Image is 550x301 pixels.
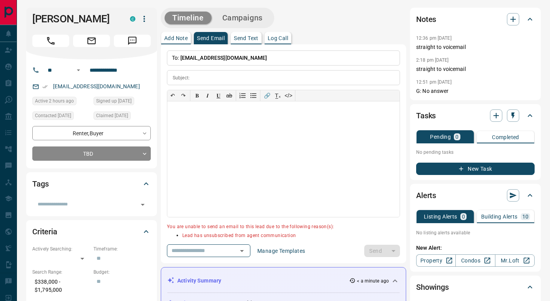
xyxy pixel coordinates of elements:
p: 12:51 pm [DATE] [416,79,452,85]
div: Activity Summary< a minute ago [167,274,400,288]
span: Message [114,35,151,47]
button: 𝑰 [202,90,213,101]
span: Call [32,35,69,47]
h2: Alerts [416,189,436,202]
div: condos.ca [130,16,135,22]
button: Campaigns [215,12,270,24]
span: [EMAIL_ADDRESS][DOMAIN_NAME] [180,55,267,61]
p: Subject: [173,74,190,81]
div: Wed May 20 2020 [93,97,151,108]
h1: [PERSON_NAME] [32,13,118,25]
h2: Criteria [32,225,57,238]
div: Alerts [416,186,535,205]
div: Tue Jun 24 2025 [93,111,151,122]
div: Mon May 02 2022 [32,111,90,122]
p: Send Email [197,35,225,41]
button: Numbered list [237,90,248,101]
p: straight to voicemail [416,65,535,73]
p: Send Text [234,35,258,41]
h2: Tags [32,178,48,190]
span: 𝐔 [217,92,220,99]
button: Open [74,66,83,75]
div: TBD [32,146,151,161]
div: Tags [32,175,151,193]
button: Open [237,246,247,256]
p: Timeframe: [93,246,151,252]
h2: Showings [416,281,449,293]
p: New Alert: [416,244,535,252]
p: Pending [430,134,451,140]
div: Showings [416,278,535,296]
p: Building Alerts [481,214,518,219]
p: Search Range: [32,269,90,276]
p: Budget: [93,269,151,276]
div: Tasks [416,106,535,125]
p: You are unable to send an email to this lead due to the following reason(s): [167,223,400,231]
p: Completed [492,135,519,140]
p: 10 [522,214,529,219]
span: Signed up [DATE] [96,97,132,105]
button: New Task [416,163,535,175]
p: Lead has unsubscribed from agent communication [182,232,400,240]
p: $338,000 - $1,795,000 [32,276,90,296]
button: ab [224,90,235,101]
p: No pending tasks [416,146,535,158]
a: [EMAIL_ADDRESS][DOMAIN_NAME] [53,83,140,89]
div: split button [364,245,400,257]
p: No listing alerts available [416,229,535,236]
p: straight to voicemail [416,43,535,51]
p: To: [167,50,400,66]
p: 0 [455,134,458,140]
button: Timeline [165,12,212,24]
span: Active 2 hours ago [35,97,74,105]
p: Activity Summary [177,277,221,285]
span: Email [73,35,110,47]
button: Manage Templates [253,245,310,257]
a: Property [416,254,456,267]
button: 🔗 [262,90,272,101]
p: Actively Searching: [32,246,90,252]
button: 𝐔 [213,90,224,101]
p: 12:36 pm [DATE] [416,35,452,41]
div: Fri Aug 15 2025 [32,97,90,108]
button: ↶ [167,90,178,101]
a: Mr.Loft [495,254,535,267]
s: ab [226,92,232,99]
svg: Email Verified [42,84,48,89]
button: </> [283,90,294,101]
button: ↷ [178,90,189,101]
div: Criteria [32,222,151,241]
button: Open [137,199,148,210]
a: Condos [455,254,495,267]
p: 0 [462,214,465,219]
h2: Notes [416,13,436,25]
p: < a minute ago [357,277,389,284]
span: Contacted [DATE] [35,112,71,119]
p: Listing Alerts [424,214,457,219]
button: T̲ₓ [272,90,283,101]
p: G: No answer [416,87,535,95]
div: Renter , Buyer [32,126,151,140]
p: 2:18 pm [DATE] [416,57,449,63]
button: 𝐁 [192,90,202,101]
span: Claimed [DATE] [96,112,128,119]
h2: Tasks [416,109,436,122]
button: Bullet list [248,90,259,101]
div: Notes [416,10,535,29]
p: Log Call [268,35,288,41]
p: Add Note [164,35,188,41]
